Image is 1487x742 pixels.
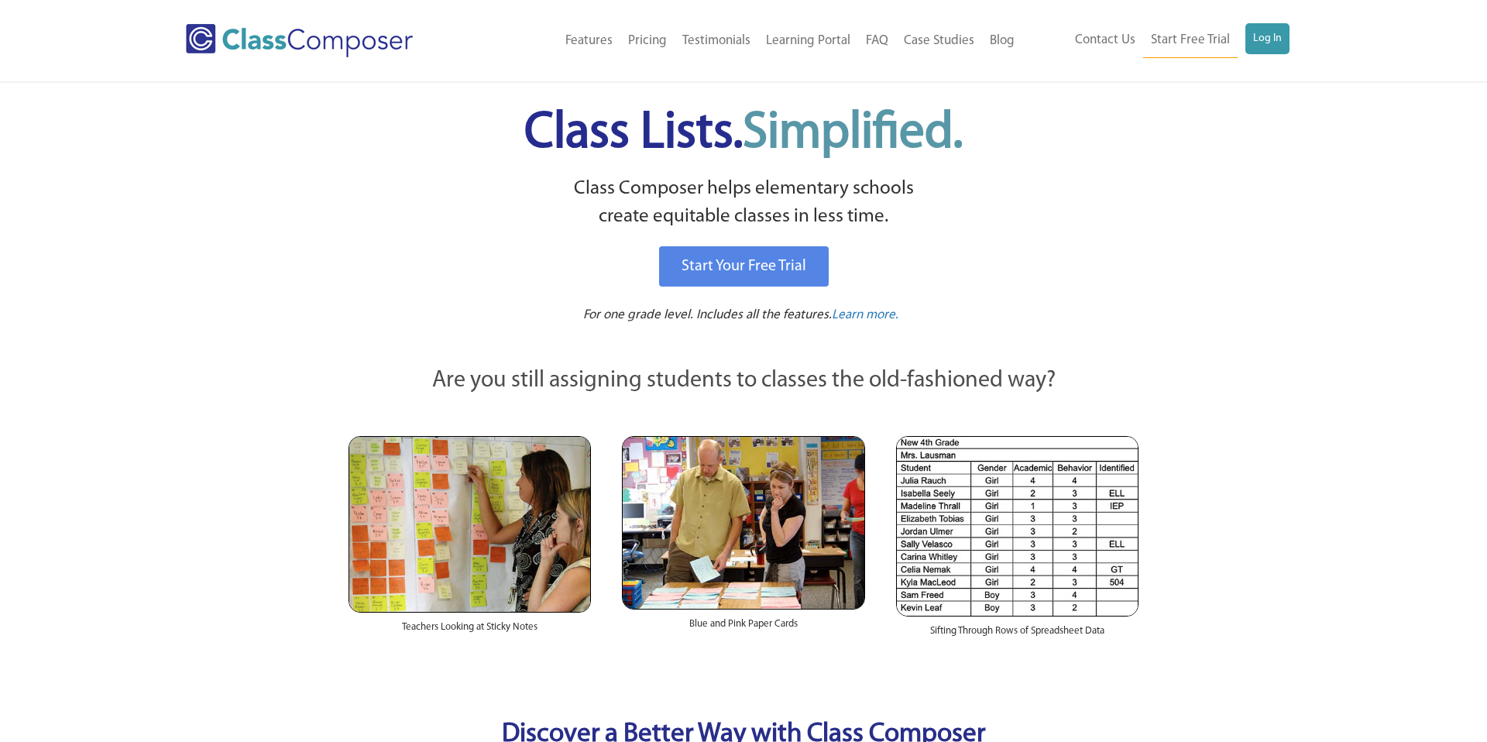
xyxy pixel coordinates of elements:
[349,436,591,613] img: Teachers Looking at Sticky Notes
[622,610,864,647] div: Blue and Pink Paper Cards
[349,613,591,650] div: Teachers Looking at Sticky Notes
[186,24,413,57] img: Class Composer
[476,24,1022,58] nav: Header Menu
[982,24,1022,58] a: Blog
[1143,23,1238,58] a: Start Free Trial
[583,308,832,321] span: For one grade level. Includes all the features.
[675,24,758,58] a: Testimonials
[659,246,829,287] a: Start Your Free Trial
[346,175,1141,232] p: Class Composer helps elementary schools create equitable classes in less time.
[832,306,898,325] a: Learn more.
[1067,23,1143,57] a: Contact Us
[622,436,864,609] img: Blue and Pink Paper Cards
[524,108,963,159] span: Class Lists.
[896,436,1138,617] img: Spreadsheets
[620,24,675,58] a: Pricing
[896,617,1138,654] div: Sifting Through Rows of Spreadsheet Data
[832,308,898,321] span: Learn more.
[558,24,620,58] a: Features
[743,108,963,159] span: Simplified.
[349,364,1138,398] p: Are you still assigning students to classes the old-fashioned way?
[1022,23,1290,58] nav: Header Menu
[858,24,896,58] a: FAQ
[896,24,982,58] a: Case Studies
[758,24,858,58] a: Learning Portal
[682,259,806,274] span: Start Your Free Trial
[1245,23,1290,54] a: Log In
